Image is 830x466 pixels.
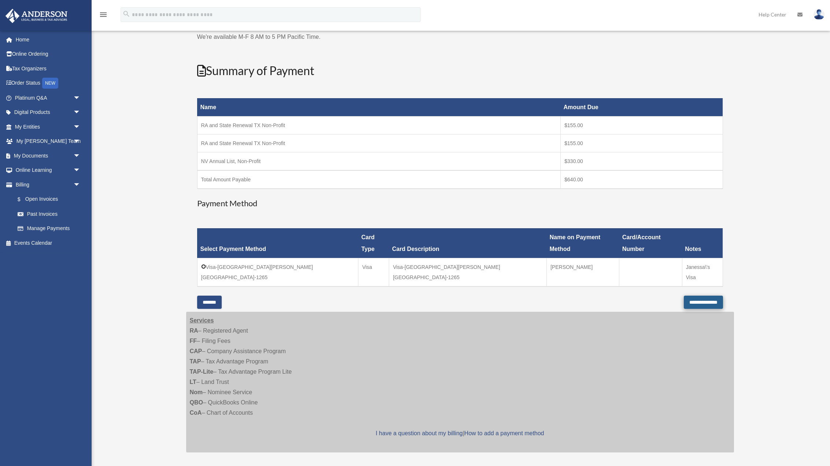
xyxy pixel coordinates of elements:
[814,9,825,20] img: User Pic
[73,105,88,120] span: arrow_drop_down
[561,98,723,116] th: Amount Due
[190,428,730,439] p: |
[358,258,389,286] td: Visa
[5,177,88,192] a: Billingarrow_drop_down
[190,369,214,375] strong: TAP-Lite
[197,63,723,79] h2: Summary of Payment
[464,430,544,436] a: How to add a payment method
[99,10,108,19] i: menu
[190,399,203,406] strong: QBO
[5,236,92,250] a: Events Calendar
[5,32,92,47] a: Home
[682,258,723,286] td: Janessa\'s Visa
[73,163,88,178] span: arrow_drop_down
[5,163,92,178] a: Online Learningarrow_drop_down
[561,116,723,134] td: $155.00
[389,228,547,258] th: Card Description
[3,9,70,23] img: Anderson Advisors Platinum Portal
[197,228,358,258] th: Select Payment Method
[5,76,92,91] a: Order StatusNEW
[5,134,92,149] a: My [PERSON_NAME] Teamarrow_drop_down
[99,13,108,19] a: menu
[5,90,92,105] a: Platinum Q&Aarrow_drop_down
[190,389,203,395] strong: Nom
[190,410,202,416] strong: CoA
[561,152,723,170] td: $330.00
[73,119,88,134] span: arrow_drop_down
[682,228,723,258] th: Notes
[197,134,561,152] td: RA and State Renewal TX Non-Profit
[73,134,88,149] span: arrow_drop_down
[73,148,88,163] span: arrow_drop_down
[5,47,92,62] a: Online Ordering
[42,78,58,89] div: NEW
[22,195,25,204] span: $
[190,317,214,323] strong: Services
[619,228,682,258] th: Card/Account Number
[389,258,547,286] td: Visa-[GEOGRAPHIC_DATA][PERSON_NAME][GEOGRAPHIC_DATA]-1265
[197,170,561,189] td: Total Amount Payable
[190,338,197,344] strong: FF
[197,198,723,209] h3: Payment Method
[561,134,723,152] td: $155.00
[190,379,196,385] strong: LT
[190,358,201,365] strong: TAP
[376,430,462,436] a: I have a question about my billing
[10,207,88,221] a: Past Invoices
[190,328,198,334] strong: RA
[547,258,619,286] td: [PERSON_NAME]
[10,192,84,207] a: $Open Invoices
[561,170,723,189] td: $640.00
[10,221,88,236] a: Manage Payments
[547,228,619,258] th: Name on Payment Method
[190,348,202,354] strong: CAP
[122,10,130,18] i: search
[358,228,389,258] th: Card Type
[5,119,92,134] a: My Entitiesarrow_drop_down
[197,32,723,42] p: We're available M-F 8 AM to 5 PM Pacific Time.
[5,61,92,76] a: Tax Organizers
[186,312,734,452] div: – Registered Agent – Filing Fees – Company Assistance Program – Tax Advantage Program – Tax Advan...
[197,258,358,286] td: Visa-[GEOGRAPHIC_DATA][PERSON_NAME][GEOGRAPHIC_DATA]-1265
[73,90,88,106] span: arrow_drop_down
[5,148,92,163] a: My Documentsarrow_drop_down
[5,105,92,120] a: Digital Productsarrow_drop_down
[197,152,561,170] td: NV Annual List, Non-Profit
[73,177,88,192] span: arrow_drop_down
[197,116,561,134] td: RA and State Renewal TX Non-Profit
[197,98,561,116] th: Name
